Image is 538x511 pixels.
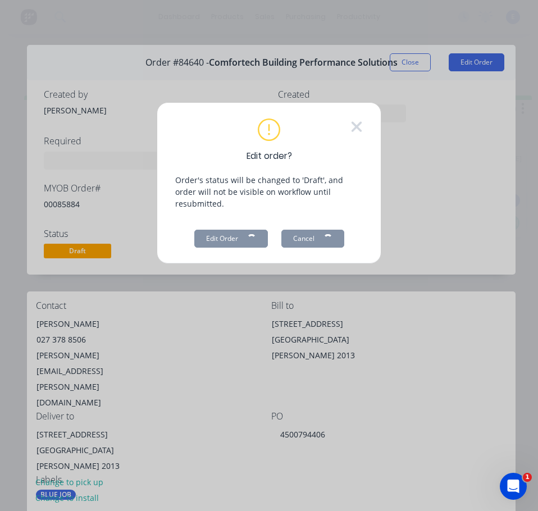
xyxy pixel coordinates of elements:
[175,174,363,209] p: Order's status will be changed to 'Draft', and order will not be visible on workflow until resubm...
[523,473,532,482] span: 1
[281,230,344,248] button: Cancel
[500,473,527,500] iframe: Intercom live chat
[194,230,268,248] button: Edit Order
[247,150,292,163] span: Edit order?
